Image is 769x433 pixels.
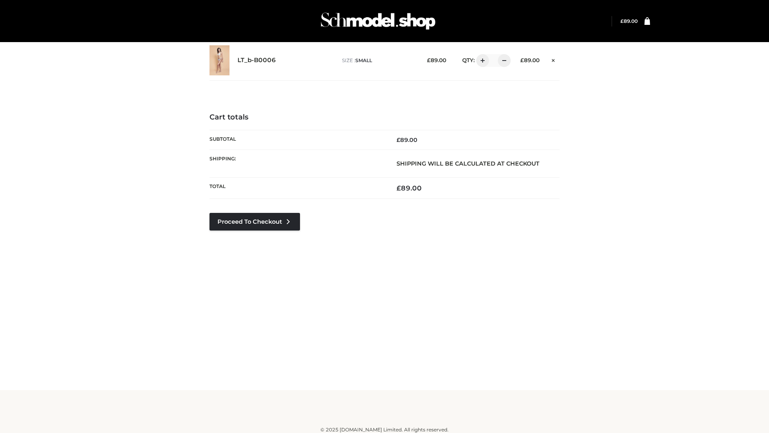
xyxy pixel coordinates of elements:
[209,213,300,231] a: Proceed to Checkout
[397,160,540,167] strong: Shipping will be calculated at checkout
[620,18,638,24] bdi: 89.00
[427,57,446,63] bdi: 89.00
[397,136,417,144] bdi: 89.00
[209,178,384,199] th: Total
[397,184,401,192] span: £
[209,113,560,122] h4: Cart totals
[548,54,560,65] a: Remove this item
[427,57,431,63] span: £
[520,57,524,63] span: £
[620,18,638,24] a: £89.00
[454,54,508,67] div: QTY:
[520,57,540,63] bdi: 89.00
[209,45,229,75] img: LT_b-B0006 - SMALL
[397,136,400,144] span: £
[238,57,276,64] a: LT_b-B0006
[620,18,624,24] span: £
[318,5,438,37] img: Schmodel Admin 964
[355,57,372,63] span: SMALL
[209,150,384,177] th: Shipping:
[342,57,415,64] p: size :
[209,130,384,150] th: Subtotal
[397,184,422,192] bdi: 89.00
